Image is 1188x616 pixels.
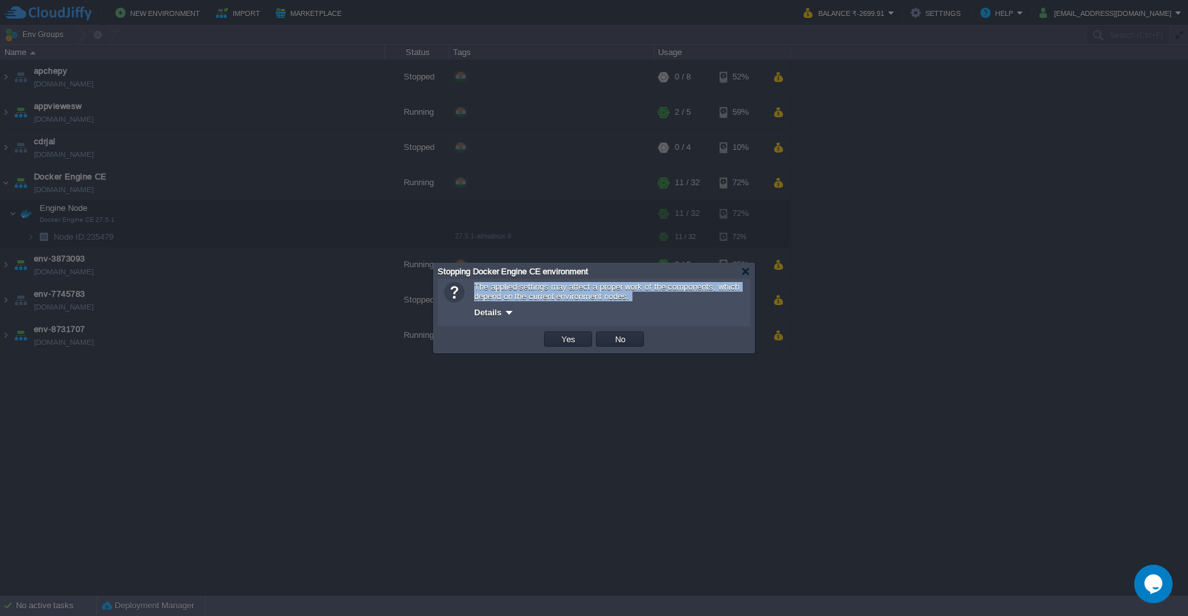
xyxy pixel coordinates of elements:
button: Yes [557,333,579,345]
iframe: chat widget [1134,565,1175,603]
button: No [611,333,629,345]
span: Stopping Docker Engine CE environment [438,267,588,276]
span: The applied settings may affect a proper work of the components, which depend on the current envi... [474,282,739,301]
span: Details [474,308,502,317]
